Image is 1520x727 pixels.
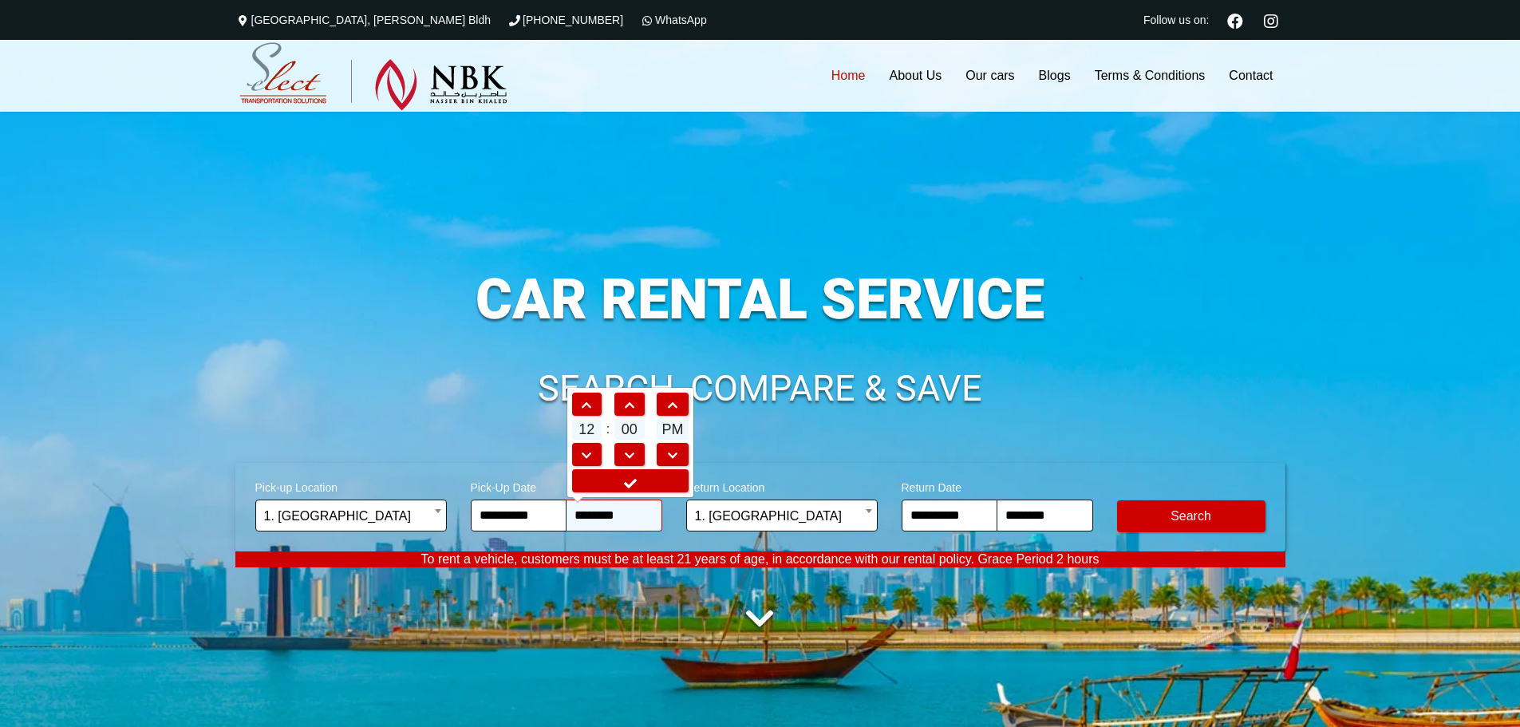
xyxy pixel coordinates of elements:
span: 1. Hamad International Airport [695,500,869,532]
a: [PHONE_NUMBER] [507,14,623,26]
img: Select Rent a Car [239,42,507,111]
td: : [603,417,613,441]
a: Home [819,40,878,112]
a: Our cars [953,40,1026,112]
h1: CAR RENTAL SERVICE [235,271,1285,327]
span: Pick-Up Date [471,471,662,500]
a: Blogs [1027,40,1083,112]
button: Modify Search [1117,500,1265,532]
a: Contact [1217,40,1285,112]
span: Pick-up Location [255,471,447,500]
a: Instagram [1257,11,1285,29]
span: Return Date [902,471,1093,500]
p: To rent a vehicle, customers must be at least 21 years of age, in accordance with our rental poli... [235,551,1285,567]
span: 12 [572,419,602,440]
a: Facebook [1221,11,1250,29]
span: 1. Hamad International Airport [686,500,878,531]
a: Terms & Conditions [1083,40,1218,112]
h1: SEARCH, COMPARE & SAVE [235,370,1285,407]
span: 1. Hamad International Airport [264,500,438,532]
span: 00 [614,419,645,440]
a: About Us [877,40,953,112]
span: Return Location [686,471,878,500]
span: 1. Hamad International Airport [255,500,447,531]
span: PM [657,419,688,440]
a: WhatsApp [639,14,707,26]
